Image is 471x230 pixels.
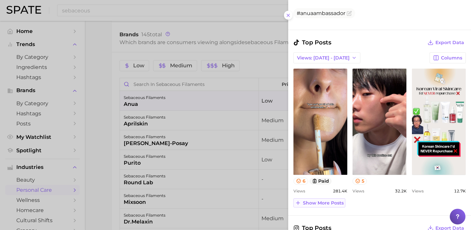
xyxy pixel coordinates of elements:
button: 5 [353,178,367,185]
span: 32.2k [395,189,407,193]
span: Export Data [435,40,464,45]
span: Columns [441,55,462,61]
button: 6 [293,178,308,185]
button: Flag as miscategorized or irrelevant [347,11,352,16]
span: Show more posts [303,200,344,206]
span: 12.7k [454,189,466,193]
button: Columns [430,52,466,63]
button: Export Data [426,38,466,47]
span: #anuaambassador [297,10,345,16]
button: Show more posts [293,198,345,207]
span: Views [293,189,305,193]
button: paid [309,178,332,185]
span: Top Posts [293,38,331,47]
span: 281.4k [333,189,347,193]
span: Views: [DATE] - [DATE] [297,55,350,61]
span: Views [412,189,424,193]
span: Views [353,189,364,193]
button: Views: [DATE] - [DATE] [293,52,360,63]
